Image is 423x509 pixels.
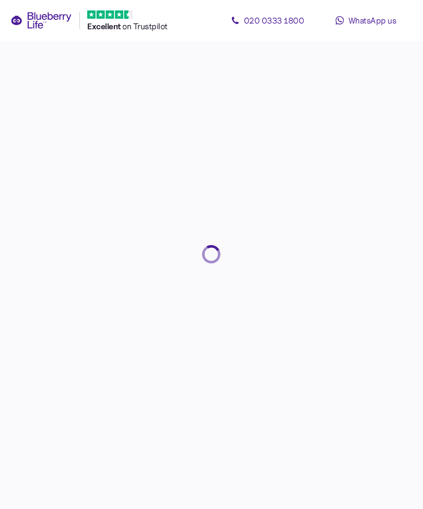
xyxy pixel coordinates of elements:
span: 020 0333 1800 [244,15,304,26]
a: 020 0333 1800 [220,10,314,31]
span: on Trustpilot [122,21,168,31]
span: Excellent ️ [87,21,122,31]
a: WhatsApp us [319,10,413,31]
span: WhatsApp us [348,15,396,26]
